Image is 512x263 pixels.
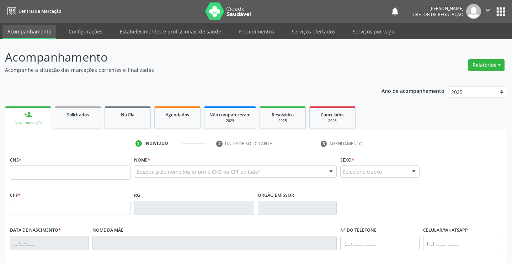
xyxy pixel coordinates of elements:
[258,190,294,201] label: Órgão emissor
[390,6,400,16] button: notifications
[411,11,464,17] span: Diretor de regulação
[5,66,356,74] p: Acompanhe a situação das marcações correntes e finalizadas
[115,25,226,38] a: Estabelecimentos e profissionais de saúde
[234,25,279,38] a: Procedimentos
[10,225,61,236] label: Data de nascimento
[64,25,107,38] a: Configurações
[137,168,260,175] span: Busque pelo nome (ou informe CNS ou CPF ao lado)
[2,25,56,39] a: Acompanhamento
[466,4,481,19] img: img
[135,140,142,147] div: 1
[340,236,419,250] input: (__) _____-_____
[340,225,377,236] label: Nº do Telefone
[209,112,251,118] span: Não compareceram
[423,225,468,236] label: Celular/WhatsApp
[423,236,502,250] input: (__) _____-_____
[209,118,251,123] div: 2025
[315,118,350,123] div: 2025
[18,8,61,14] span: Central de Marcação
[495,5,507,18] button: apps
[484,6,492,14] i: 
[343,168,382,175] span: Selecione o sexo
[5,48,356,66] p: Acompanhamento
[24,111,32,119] div: person_add
[321,112,345,118] span: Cancelados
[382,86,444,95] p: Ano de acompanhamento
[144,140,168,147] div: Indivíduo
[340,154,354,165] label: Sexo
[67,112,89,118] span: Solicitados
[10,120,46,126] div: Nova marcação
[92,225,123,236] label: Nome da mãe
[411,5,464,11] div: [PERSON_NAME]
[166,112,189,118] span: Agendados
[287,25,340,38] a: Serviços ofertados
[134,190,140,201] label: RG
[10,190,21,201] label: CPF
[10,236,89,250] input: __/__/____
[134,154,150,165] label: Nome
[272,112,294,118] span: Resolvidos
[348,25,399,38] a: Serviços por vaga
[10,154,21,165] label: CNS
[468,59,505,71] button: Relatórios
[5,5,61,17] a: Central de Marcação
[481,4,495,19] button: 
[265,118,300,123] div: 2025
[121,112,134,118] span: Na fila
